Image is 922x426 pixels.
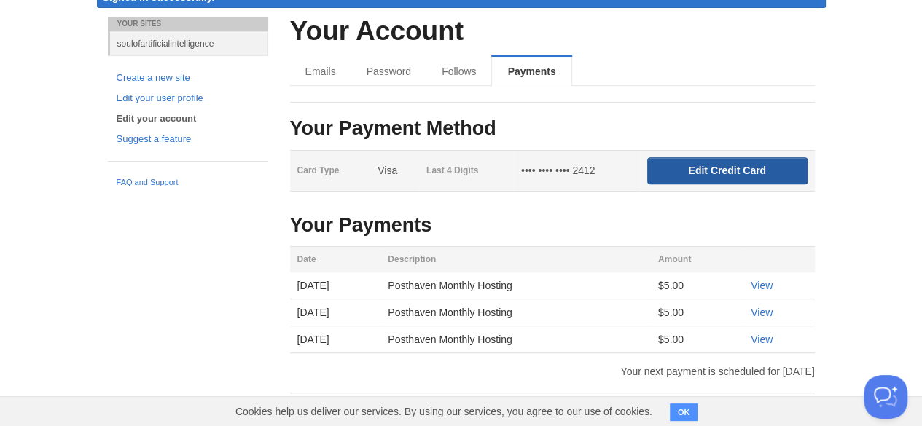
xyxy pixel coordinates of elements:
[290,118,815,140] h3: Your Payment Method
[751,280,773,291] a: View
[514,150,640,191] td: •••• •••• •••• 2412
[290,57,351,86] a: Emails
[380,247,651,273] th: Description
[426,57,491,86] a: Follows
[651,272,743,299] td: $5.00
[751,334,773,345] a: View
[117,111,259,127] a: Edit your account
[351,57,426,86] a: Password
[117,132,259,147] a: Suggest a feature
[290,326,381,353] td: [DATE]
[279,366,826,376] div: Your next payment is scheduled for [DATE]
[370,150,419,191] td: Visa
[108,17,268,31] li: Your Sites
[290,215,815,237] h3: Your Payments
[290,247,381,273] th: Date
[419,150,514,191] th: Last 4 Digits
[290,17,815,47] h2: Your Account
[380,326,651,353] td: Posthaven Monthly Hosting
[110,31,268,55] a: soulofartificialintelligence
[651,299,743,326] td: $5.00
[651,326,743,353] td: $5.00
[491,57,571,86] a: Payments
[751,307,773,318] a: View
[117,176,259,189] a: FAQ and Support
[647,157,808,184] input: Edit Credit Card
[380,299,651,326] td: Posthaven Monthly Hosting
[651,247,743,273] th: Amount
[380,272,651,299] td: Posthaven Monthly Hosting
[117,71,259,86] a: Create a new site
[117,91,259,106] a: Edit your user profile
[290,150,371,191] th: Card Type
[670,403,698,421] button: OK
[290,299,381,326] td: [DATE]
[864,375,907,419] iframe: Help Scout Beacon - Open
[221,397,667,426] span: Cookies help us deliver our services. By using our services, you agree to our use of cookies.
[290,272,381,299] td: [DATE]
